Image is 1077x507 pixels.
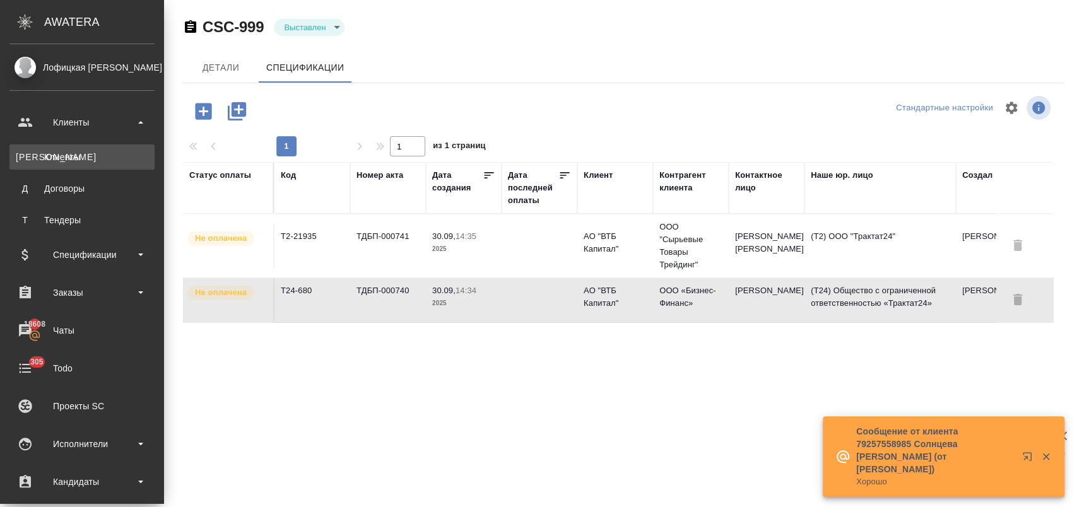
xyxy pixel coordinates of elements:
[508,169,558,207] div: Дата последней оплаты
[956,224,1032,268] td: [PERSON_NAME]
[44,9,164,35] div: AWATERA
[432,243,495,255] p: 2025
[203,18,264,35] a: CSC-999
[584,284,647,310] p: АО "ВТБ Капитал"
[274,224,350,268] td: Т2-21935
[195,286,247,299] p: Не оплачена
[1033,451,1059,462] button: Закрыть
[433,138,486,156] span: из 1 страниц
[16,151,148,163] div: Клиенты
[16,182,148,195] div: Договоры
[183,20,198,35] button: Скопировать ссылку
[274,278,350,322] td: T24-680
[735,169,798,194] div: Контактное лицо
[456,286,476,295] p: 14:34
[23,356,51,368] span: 305
[456,231,476,241] p: 14:35
[584,230,647,255] p: АО "ВТБ Капитал"
[9,144,155,170] a: [PERSON_NAME]Клиенты
[350,278,426,322] td: ТДБП-000740
[432,231,456,241] p: 30.09,
[659,284,722,310] p: ООО «Бизнес-Финанс»
[218,93,256,130] button: Добавить существующую
[9,321,155,340] div: Чаты
[1015,444,1045,474] button: Открыть в новой вкладке
[856,425,1014,475] p: Сообщение от клиента 79257558985 Солнцева [PERSON_NAME] (от [PERSON_NAME])
[280,22,329,33] button: Выставлен
[729,224,804,268] td: [PERSON_NAME] [PERSON_NAME]
[432,169,483,194] div: Дата создания
[9,207,155,233] a: ТТендеры
[9,113,155,132] div: Клиенты
[804,224,956,268] td: (Т2) ООО "Трактат24"
[811,169,873,182] div: Наше юр. лицо
[274,19,344,36] div: Выставлен
[189,169,251,182] div: Статус оплаты
[9,434,155,453] div: Исполнители
[350,224,426,268] td: ТДБП-000741
[893,98,996,118] div: split button
[266,60,344,76] span: Спецификации
[962,169,992,182] div: Создал
[195,232,247,245] p: Не оплачена
[191,60,251,76] span: Детали
[3,353,161,384] a: 305Todo
[3,315,161,346] a: 18608Чаты
[16,318,53,330] span: 18608
[9,397,155,416] div: Проекты SC
[729,278,804,322] td: [PERSON_NAME]
[659,169,722,194] div: Контрагент клиента
[9,245,155,264] div: Спецификации
[432,297,495,310] p: 2025
[956,278,1032,322] td: [PERSON_NAME]
[1027,96,1053,120] span: Посмотреть информацию
[659,221,722,271] p: ООО "Сырьевые Товары Трейдинг"
[996,93,1027,123] span: Настроить таблицу
[9,176,155,201] a: ДДоговоры
[9,61,155,74] div: Лофицкая [PERSON_NAME]
[856,475,1014,488] p: Хорошо
[9,283,155,302] div: Заказы
[804,278,956,322] td: (T24) Общество с ограниченной ответственностью «Трактат24»
[584,169,613,182] div: Клиент
[432,286,456,295] p: 30.09,
[281,169,296,182] div: Код
[186,93,221,130] button: Создать новые спецификации
[9,472,155,491] div: Кандидаты
[9,359,155,378] div: Todo
[356,169,403,182] div: Номер акта
[3,390,161,422] a: Проекты SC
[16,214,148,226] div: Тендеры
